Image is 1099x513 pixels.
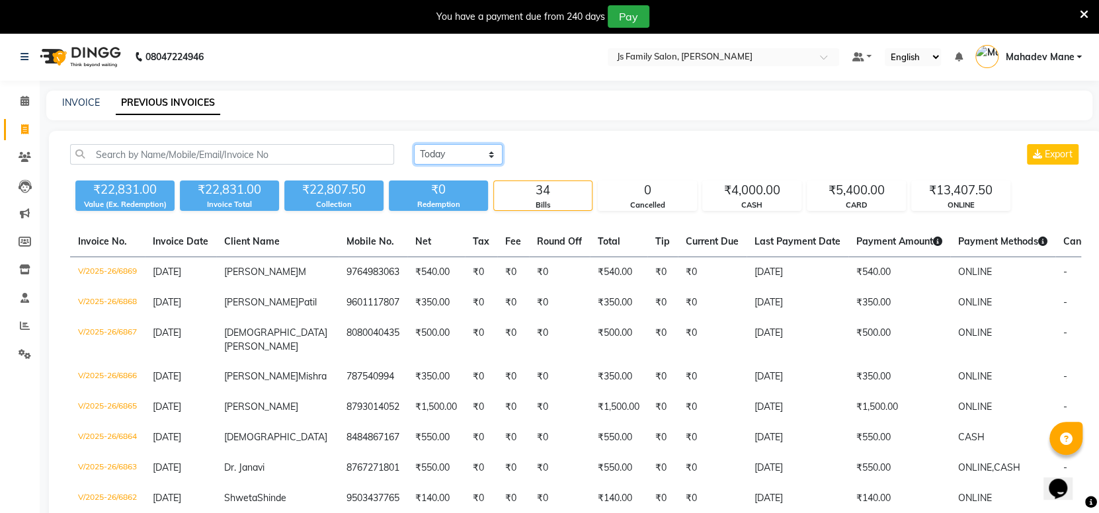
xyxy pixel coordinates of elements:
[703,181,801,200] div: ₹4,000.00
[703,200,801,211] div: CASH
[598,181,696,200] div: 0
[497,392,529,422] td: ₹0
[848,422,950,453] td: ₹550.00
[153,296,181,308] span: [DATE]
[1063,296,1067,308] span: -
[339,453,407,483] td: 8767271801
[529,453,590,483] td: ₹0
[224,235,280,247] span: Client Name
[465,362,497,392] td: ₹0
[407,453,465,483] td: ₹550.00
[224,431,327,443] span: [DEMOGRAPHIC_DATA]
[497,288,529,318] td: ₹0
[389,180,488,199] div: ₹0
[1063,370,1067,382] span: -
[153,461,181,473] span: [DATE]
[848,362,950,392] td: ₹350.00
[678,422,747,453] td: ₹0
[257,492,286,504] span: Shinde
[912,181,1010,200] div: ₹13,407.50
[647,257,678,288] td: ₹0
[436,10,605,24] div: You have a payment due from 240 days
[590,422,647,453] td: ₹550.00
[505,235,521,247] span: Fee
[958,235,1047,247] span: Payment Methods
[958,327,992,338] span: ONLINE
[70,392,145,422] td: V/2025-26/6865
[153,235,208,247] span: Invoice Date
[298,296,317,308] span: Patil
[75,180,175,199] div: ₹22,831.00
[153,492,181,504] span: [DATE]
[497,257,529,288] td: ₹0
[958,461,994,473] span: ONLINE,
[224,296,298,308] span: [PERSON_NAME]
[415,235,431,247] span: Net
[407,318,465,362] td: ₹500.00
[598,200,696,211] div: Cancelled
[70,144,394,165] input: Search by Name/Mobile/Email/Invoice No
[473,235,489,247] span: Tax
[747,392,848,422] td: [DATE]
[339,288,407,318] td: 9601117807
[1027,144,1079,165] button: Export
[747,422,848,453] td: [DATE]
[298,370,327,382] span: Mishra
[678,257,747,288] td: ₹0
[647,362,678,392] td: ₹0
[848,392,950,422] td: ₹1,500.00
[647,288,678,318] td: ₹0
[848,318,950,362] td: ₹500.00
[590,318,647,362] td: ₹500.00
[497,453,529,483] td: ₹0
[958,296,992,308] span: ONLINE
[284,199,384,210] div: Collection
[1063,327,1067,338] span: -
[224,401,298,413] span: [PERSON_NAME]
[62,97,100,108] a: INVOICE
[224,340,298,352] span: [PERSON_NAME]
[590,453,647,483] td: ₹550.00
[407,392,465,422] td: ₹1,500.00
[608,5,649,28] button: Pay
[647,318,678,362] td: ₹0
[224,461,265,473] span: Dr. Janavi
[958,370,992,382] span: ONLINE
[686,235,739,247] span: Current Due
[224,492,257,504] span: Shweta
[912,200,1010,211] div: ONLINE
[807,181,905,200] div: ₹5,400.00
[529,422,590,453] td: ₹0
[465,392,497,422] td: ₹0
[1063,266,1067,278] span: -
[180,199,279,210] div: Invoice Total
[34,38,124,75] img: logo
[407,288,465,318] td: ₹350.00
[70,318,145,362] td: V/2025-26/6867
[590,392,647,422] td: ₹1,500.00
[590,257,647,288] td: ₹540.00
[747,288,848,318] td: [DATE]
[1063,401,1067,413] span: -
[678,362,747,392] td: ₹0
[153,266,181,278] span: [DATE]
[529,288,590,318] td: ₹0
[224,370,298,382] span: [PERSON_NAME]
[70,288,145,318] td: V/2025-26/6868
[153,370,181,382] span: [DATE]
[655,235,670,247] span: Tip
[747,362,848,392] td: [DATE]
[407,362,465,392] td: ₹350.00
[958,492,992,504] span: ONLINE
[346,235,394,247] span: Mobile No.
[529,318,590,362] td: ₹0
[497,318,529,362] td: ₹0
[497,422,529,453] td: ₹0
[465,453,497,483] td: ₹0
[153,401,181,413] span: [DATE]
[494,200,592,211] div: Bills
[153,431,181,443] span: [DATE]
[807,200,905,211] div: CARD
[848,453,950,483] td: ₹550.00
[1005,50,1074,64] span: Mahadev Mane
